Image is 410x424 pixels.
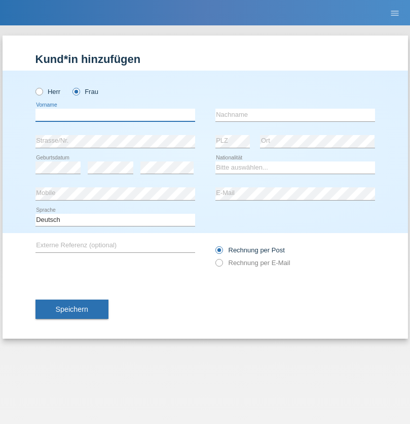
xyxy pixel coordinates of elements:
input: Herr [35,88,42,94]
label: Herr [35,88,61,95]
input: Rechnung per Post [215,246,222,259]
h1: Kund*in hinzufügen [35,53,375,66]
button: Speichern [35,300,108,319]
label: Rechnung per E-Mail [215,259,290,267]
label: Rechnung per Post [215,246,285,254]
input: Frau [72,88,79,94]
i: menu [390,8,400,18]
span: Speichern [56,305,88,313]
a: menu [385,10,405,16]
input: Rechnung per E-Mail [215,259,222,272]
label: Frau [72,88,98,95]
